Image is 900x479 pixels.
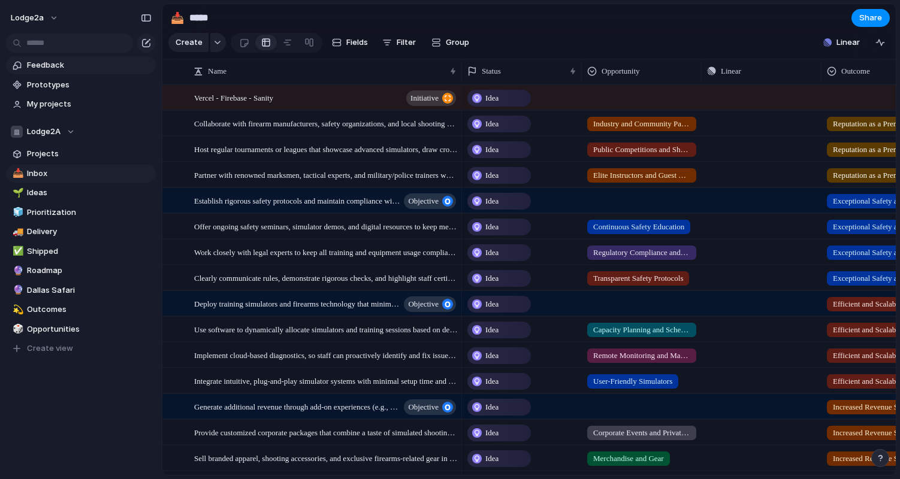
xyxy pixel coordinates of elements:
[485,195,499,207] span: Idea
[27,342,73,354] span: Create view
[194,271,458,284] span: Clearly communicate rules, demonstrate rigorous checks, and highlight staff certifications to boo...
[408,399,439,416] span: objective
[27,323,152,335] span: Opportunities
[851,9,890,27] button: Share
[194,348,458,362] span: Implement cloud-based diagnostics, so staff can proactively identify and fix issues, reducing rep...
[27,59,152,71] span: Feedback
[27,226,152,238] span: Delivery
[6,320,156,338] div: 🎲Opportunities
[6,165,156,183] a: 📥Inbox
[194,245,458,259] span: Work closely with legal experts to keep all training and equipment usage compliant with federal, ...
[11,12,44,24] span: lodge2a
[485,247,499,259] span: Idea
[819,34,865,51] button: Linear
[27,98,152,110] span: My projects
[27,304,152,316] span: Outcomes
[11,226,23,238] button: 🚚
[859,12,882,24] span: Share
[168,8,187,28] button: 📥
[13,264,21,278] div: 🔮
[593,272,683,284] span: Transparent Safety Protocols
[485,144,499,156] span: Idea
[27,187,152,199] span: Ideas
[485,401,499,413] span: Idea
[11,187,23,199] button: 🌱
[6,145,156,163] a: Projects
[485,169,499,181] span: Idea
[13,205,21,219] div: 🧊
[593,144,690,156] span: Public Competitions and Showcases
[194,193,400,207] span: Establish rigorous safety protocols and maintain compliance with all firearms regulations to prot...
[11,245,23,257] button: ✅
[346,37,368,48] span: Fields
[176,37,203,48] span: Create
[194,399,400,413] span: Generate additional revenue through add-on experiences (e.g., advanced training modules, exclusiv...
[397,37,416,48] span: Filter
[11,207,23,219] button: 🧊
[194,219,458,233] span: Offer ongoing safety seminars, simulator demos, and digital resources to keep members informed ab...
[485,272,499,284] span: Idea
[6,184,156,202] a: 🌱Ideas
[593,324,690,336] span: Capacity Planning and Scheduling
[11,323,23,335] button: 🎲
[13,225,21,239] div: 🚚
[404,399,456,415] button: objective
[721,65,741,77] span: Linear
[171,10,184,26] div: 📥
[6,301,156,319] a: 💫Outcomes
[593,247,690,259] span: Regulatory Compliance and Certification
[27,168,152,180] span: Inbox
[841,65,870,77] span: Outcome
[194,90,273,104] span: Vercel - Firebase - Sanity
[485,92,499,104] span: Idea
[11,304,23,316] button: 💫
[13,322,21,336] div: 🎲
[6,262,156,280] a: 🔮Roadmap
[327,33,373,52] button: Fields
[194,425,458,439] span: Provide customized corporate packages that combine a taste of simulated shooting with catered din...
[6,223,156,241] a: 🚚Delivery
[13,186,21,200] div: 🌱
[27,126,61,138] span: Lodge2A
[6,56,156,74] a: Feedback
[6,123,156,141] button: Lodge2A
[377,33,421,52] button: Filter
[27,265,152,277] span: Roadmap
[593,118,690,130] span: Industry and Community Partnerships
[408,193,439,210] span: objective
[6,204,156,222] a: 🧊Prioritization
[194,451,458,465] span: Sell branded apparel, shooting accessories, and exclusive firearms-related gear in a pro shop or ...
[593,350,690,362] span: Remote Monitoring and Maintenance
[593,169,690,181] span: Elite Instructors and Guest Trainers
[27,245,152,257] span: Shipped
[482,65,501,77] span: Status
[836,37,860,48] span: Linear
[485,453,499,465] span: Idea
[485,375,499,387] span: Idea
[593,427,690,439] span: Corporate Events and Private Sessions
[485,298,499,310] span: Idea
[11,168,23,180] button: 📥
[11,284,23,296] button: 🔮
[6,281,156,299] a: 🔮Dallas Safari
[602,65,640,77] span: Opportunity
[404,193,456,209] button: objective
[6,242,156,260] a: ✅Shipped
[27,148,152,160] span: Projects
[404,296,456,312] button: objective
[593,375,672,387] span: User-Friendly Simulators
[485,427,499,439] span: Idea
[485,221,499,233] span: Idea
[208,65,226,77] span: Name
[425,33,475,52] button: Group
[406,90,456,106] button: initiative
[168,33,209,52] button: Create
[6,339,156,357] button: Create view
